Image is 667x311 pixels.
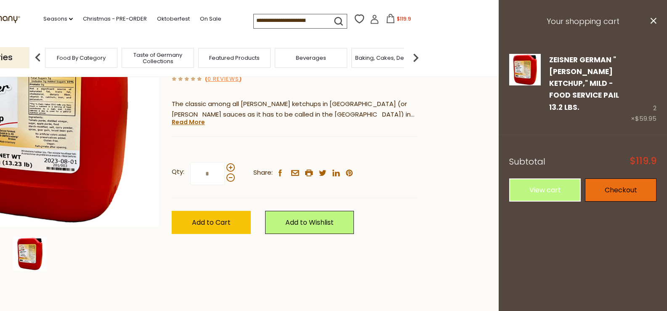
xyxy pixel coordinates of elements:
span: Share: [253,167,273,178]
span: Subtotal [509,156,545,167]
a: Beverages [296,55,326,61]
strong: Qty: [172,167,184,177]
button: $119.9 [381,14,417,27]
img: next arrow [407,49,424,66]
a: 0 Reviews [207,75,239,84]
p: The classic among all [PERSON_NAME] ketchups in [GEOGRAPHIC_DATA] (or [PERSON_NAME] sauces as it ... [172,99,418,120]
a: Oktoberfest [157,14,190,24]
input: Qty: [190,162,225,185]
img: previous arrow [29,49,46,66]
img: Zeisner German "Curry Ketchup," Mild - Food Service Pail 13.2 lbs. [13,237,47,271]
a: Christmas - PRE-ORDER [83,14,147,24]
a: View cart [509,178,581,202]
img: Zeisner German "Curry Ketchup," Mild - Food Service Pail 13.2 lbs. [509,54,541,85]
a: Add to Wishlist [265,211,354,234]
span: ( ) [205,75,242,83]
a: Baking, Cakes, Desserts [355,55,420,61]
span: Add to Cart [192,218,231,227]
a: Featured Products [209,55,260,61]
div: 2 × [631,54,656,124]
span: $119.9 [397,15,411,22]
button: Add to Cart [172,211,251,234]
a: Zeisner German "Curry Ketchup," Mild - Food Service Pail 13.2 lbs. [509,54,541,124]
a: Zeisner German "[PERSON_NAME] Ketchup," Mild - Food Service Pail 13.2 lbs. [549,55,619,112]
a: Taste of Germany Collections [124,52,191,64]
a: Read More [172,118,205,126]
a: Seasons [43,14,73,24]
span: $119.9 [630,157,656,166]
span: $59.95 [635,114,656,123]
a: On Sale [200,14,221,24]
a: Checkout [585,178,656,202]
a: Food By Category [57,55,106,61]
